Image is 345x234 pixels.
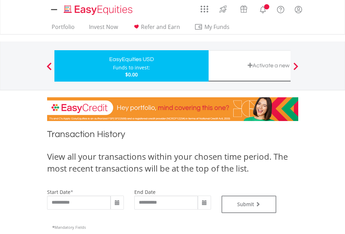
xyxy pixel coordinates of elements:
a: FAQ's and Support [272,2,290,16]
span: Mandatory Fields [52,225,86,230]
label: start date [47,189,70,195]
div: View all your transactions within your chosen time period. The most recent transactions will be a... [47,151,298,175]
h1: Transaction History [47,128,298,144]
img: grid-menu-icon.svg [201,5,208,13]
label: end date [134,189,156,195]
img: thrive-v2.svg [217,3,229,15]
img: vouchers-v2.svg [238,3,249,15]
div: Funds to invest: [113,64,150,71]
a: Portfolio [49,23,77,34]
button: Previous [42,66,56,73]
a: Vouchers [233,2,254,15]
a: Invest Now [86,23,121,34]
img: EasyEquities_Logo.png [62,4,135,16]
img: EasyCredit Promotion Banner [47,97,298,121]
a: Notifications [254,2,272,16]
a: AppsGrid [196,2,213,13]
a: My Profile [290,2,307,17]
a: Home page [61,2,135,16]
div: EasyEquities USD [59,54,204,64]
button: Submit [222,196,277,213]
span: My Funds [194,22,240,31]
button: Next [289,66,303,73]
a: Refer and Earn [129,23,183,34]
span: Refer and Earn [141,23,180,31]
span: $0.00 [125,71,138,78]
